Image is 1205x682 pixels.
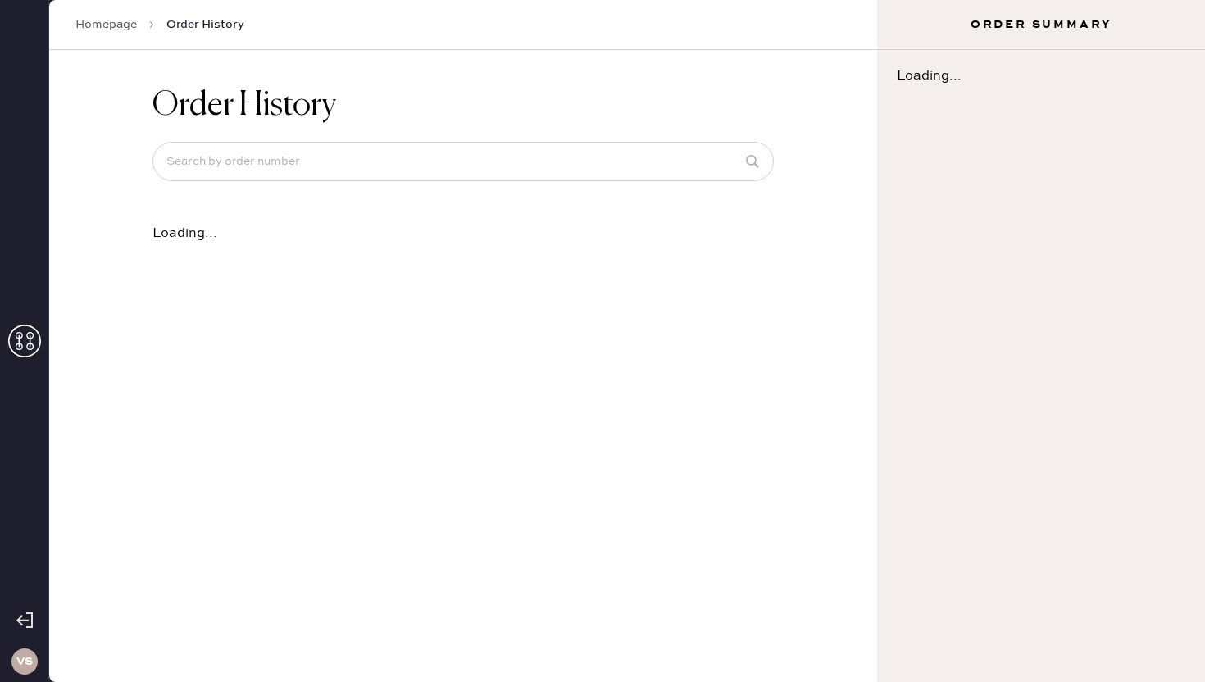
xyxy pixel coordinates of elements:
h3: Order Summary [877,16,1205,33]
span: Order History [166,16,244,33]
input: Search by order number [152,142,774,181]
div: Loading... [152,227,774,240]
div: Loading... [877,50,1205,102]
h1: Order History [152,86,336,125]
h3: VS [16,656,33,667]
a: Homepage [75,16,137,33]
